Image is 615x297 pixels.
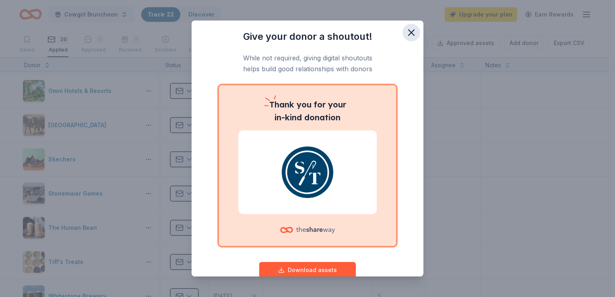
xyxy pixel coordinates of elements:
[248,146,367,198] img: Salt Traders Coastal Cooking
[208,53,407,74] p: While not required, giving digital shoutouts helps build good relationships with donors
[259,262,356,278] button: Download assets
[269,99,294,109] span: Thank
[238,98,377,124] p: you for your in-kind donation
[208,30,407,43] h3: Give your donor a shoutout!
